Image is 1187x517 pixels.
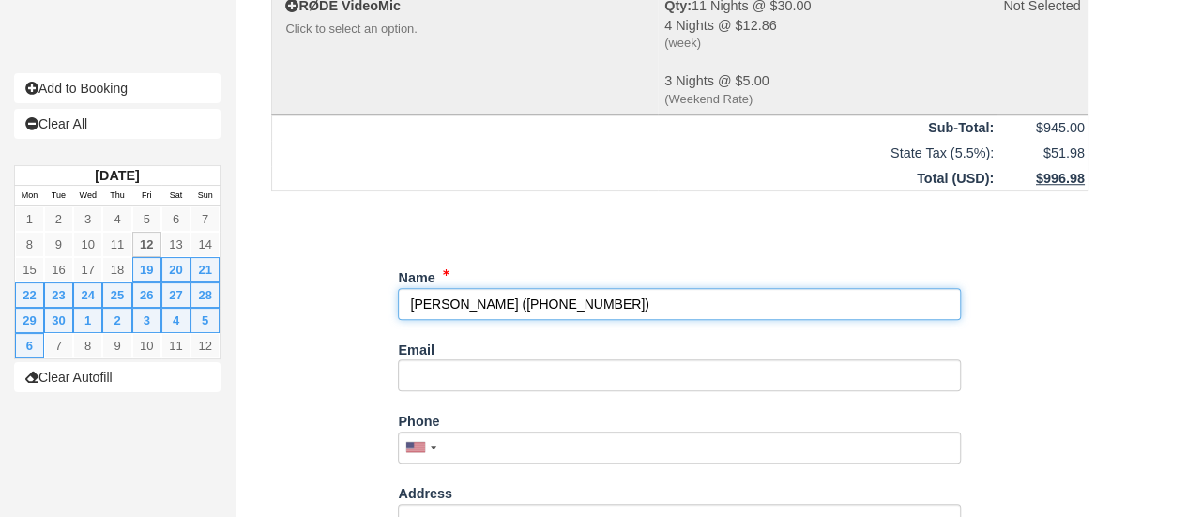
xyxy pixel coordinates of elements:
[664,35,990,53] em: (week)
[132,232,161,257] a: 12
[73,186,102,206] th: Wed
[161,186,190,206] th: Sat
[997,115,1088,141] td: $945.00
[14,73,221,103] a: Add to Booking
[14,109,221,139] a: Clear All
[102,257,131,282] a: 18
[272,141,997,166] td: State Tax (5.5%):
[190,257,220,282] a: 21
[285,21,650,38] em: Click to select an option.
[44,333,73,358] a: 7
[398,478,452,504] label: Address
[15,333,44,358] a: 6
[161,206,190,232] a: 6
[73,333,102,358] a: 8
[399,433,442,463] div: United States: +1
[1036,171,1085,186] u: $996.98
[664,91,990,109] em: (Weekend Rate)
[73,257,102,282] a: 17
[132,206,161,232] a: 5
[132,257,161,282] a: 19
[15,232,44,257] a: 8
[398,334,434,360] label: Email
[997,141,1088,166] td: $51.98
[73,308,102,333] a: 1
[161,257,190,282] a: 20
[132,333,161,358] a: 10
[73,282,102,308] a: 24
[161,232,190,257] a: 13
[398,405,439,432] label: Phone
[15,282,44,308] a: 22
[161,308,190,333] a: 4
[956,171,984,186] span: USD
[15,206,44,232] a: 1
[44,257,73,282] a: 16
[132,186,161,206] th: Fri
[102,186,131,206] th: Thu
[73,232,102,257] a: 10
[917,171,994,186] strong: Total ( ):
[161,333,190,358] a: 11
[102,206,131,232] a: 4
[44,308,73,333] a: 30
[44,232,73,257] a: 9
[190,206,220,232] a: 7
[15,186,44,206] th: Mon
[132,282,161,308] a: 26
[44,186,73,206] th: Tue
[102,232,131,257] a: 11
[132,308,161,333] a: 3
[190,282,220,308] a: 28
[102,308,131,333] a: 2
[44,282,73,308] a: 23
[190,186,220,206] th: Sun
[102,333,131,358] a: 9
[190,308,220,333] a: 5
[102,282,131,308] a: 25
[95,168,139,183] strong: [DATE]
[73,206,102,232] a: 3
[14,362,221,392] button: Clear Autofill
[15,257,44,282] a: 15
[190,232,220,257] a: 14
[928,120,994,135] strong: Sub-Total:
[161,282,190,308] a: 27
[15,308,44,333] a: 29
[398,262,434,288] label: Name
[44,206,73,232] a: 2
[190,333,220,358] a: 12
